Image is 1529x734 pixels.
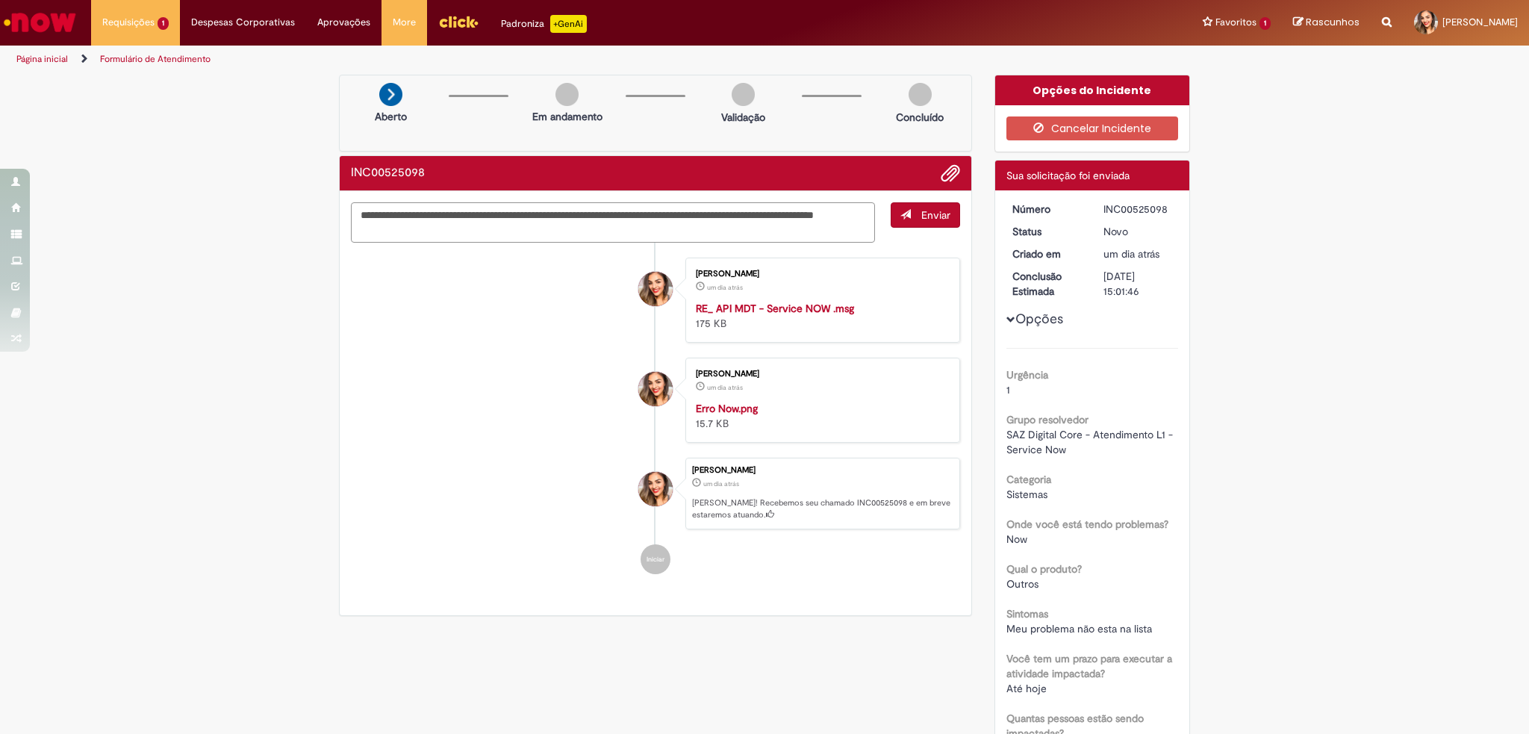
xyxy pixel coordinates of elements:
[696,401,944,431] div: 15.7 KB
[703,479,739,488] time: 30/09/2025 13:01:46
[1006,577,1038,591] span: Outros
[379,83,402,106] img: arrow-next.png
[692,466,952,475] div: [PERSON_NAME]
[1006,428,1176,456] span: SAZ Digital Core - Atendimento L1 - Service Now
[703,479,739,488] span: um dia atrás
[317,15,370,30] span: Aprovações
[375,109,407,124] p: Aberto
[696,402,758,415] a: Erro Now.png
[921,208,950,222] span: Enviar
[1006,413,1089,426] b: Grupo resolvedor
[1103,247,1159,261] span: um dia atrás
[351,202,875,243] textarea: Digite sua mensagem aqui...
[1103,247,1159,261] time: 30/09/2025 13:01:46
[638,372,673,406] div: Grazieli De Oliveira
[1006,682,1047,695] span: Até hoje
[1103,246,1173,261] div: 30/09/2025 13:01:46
[1215,15,1256,30] span: Favoritos
[1006,562,1082,576] b: Qual o produto?
[351,243,960,589] ul: Histórico de tíquete
[1259,17,1271,30] span: 1
[555,83,579,106] img: img-circle-grey.png
[696,370,944,379] div: [PERSON_NAME]
[692,497,952,520] p: [PERSON_NAME]! Recebemos seu chamado INC00525098 e em breve estaremos atuando.
[393,15,416,30] span: More
[100,53,211,65] a: Formulário de Atendimento
[1442,16,1518,28] span: [PERSON_NAME]
[1006,652,1172,680] b: Você tem um prazo para executar a atividade impactada?
[707,283,743,292] span: um dia atrás
[1006,383,1010,396] span: 1
[896,110,944,125] p: Concluído
[1006,607,1048,621] b: Sintomas
[1103,269,1173,299] div: [DATE] 15:01:46
[696,270,944,279] div: [PERSON_NAME]
[721,110,765,125] p: Validação
[102,15,155,30] span: Requisições
[891,202,960,228] button: Enviar
[995,75,1190,105] div: Opções do Incidente
[1006,473,1051,486] b: Categoria
[941,164,960,183] button: Adicionar anexos
[532,109,602,124] p: Em andamento
[1001,224,1093,239] dt: Status
[1103,202,1173,217] div: INC00525098
[638,472,673,506] div: Grazieli De Oliveira
[696,302,854,315] a: RE_ API MDT - Service NOW .msg
[11,46,1008,73] ul: Trilhas de página
[501,15,587,33] div: Padroniza
[1006,517,1168,531] b: Onde você está tendo problemas?
[1006,622,1152,635] span: Meu problema não esta na lista
[1006,368,1048,382] b: Urgência
[16,53,68,65] a: Página inicial
[1001,246,1093,261] dt: Criado em
[1006,532,1027,546] span: Now
[1103,224,1173,239] div: Novo
[1293,16,1360,30] a: Rascunhos
[909,83,932,106] img: img-circle-grey.png
[1006,488,1047,501] span: Sistemas
[696,301,944,331] div: 175 KB
[1001,269,1093,299] dt: Conclusão Estimada
[1001,202,1093,217] dt: Número
[191,15,295,30] span: Despesas Corporativas
[550,15,587,33] p: +GenAi
[1006,169,1130,182] span: Sua solicitação foi enviada
[732,83,755,106] img: img-circle-grey.png
[1,7,78,37] img: ServiceNow
[1306,15,1360,29] span: Rascunhos
[438,10,479,33] img: click_logo_yellow_360x200.png
[638,272,673,306] div: Grazieli De Oliveira
[707,283,743,292] time: 30/09/2025 13:00:49
[707,383,743,392] time: 30/09/2025 13:00:07
[1006,116,1179,140] button: Cancelar Incidente
[707,383,743,392] span: um dia atrás
[351,167,425,180] h2: INC00525098 Histórico de tíquete
[351,458,960,529] li: Grazieli De Oliveira
[158,17,169,30] span: 1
